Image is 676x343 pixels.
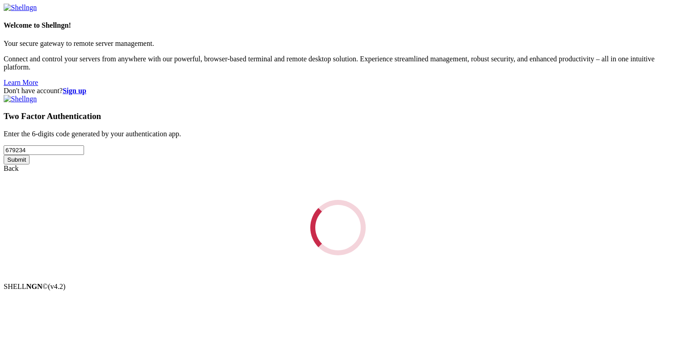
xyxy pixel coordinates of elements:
[4,111,672,121] h3: Two Factor Authentication
[310,200,366,255] div: Loading...
[4,130,672,138] p: Enter the 6-digits code generated by your authentication app.
[4,155,30,164] input: Submit
[4,145,84,155] input: Two factor code
[26,283,43,290] b: NGN
[4,164,19,172] a: Back
[4,95,37,103] img: Shellngn
[4,55,672,71] p: Connect and control your servers from anywhere with our powerful, browser-based terminal and remo...
[4,87,672,95] div: Don't have account?
[4,283,65,290] span: SHELL ©
[48,283,66,290] span: 4.2.0
[4,4,37,12] img: Shellngn
[4,79,38,86] a: Learn More
[4,40,672,48] p: Your secure gateway to remote server management.
[4,21,672,30] h4: Welcome to Shellngn!
[63,87,86,94] a: Sign up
